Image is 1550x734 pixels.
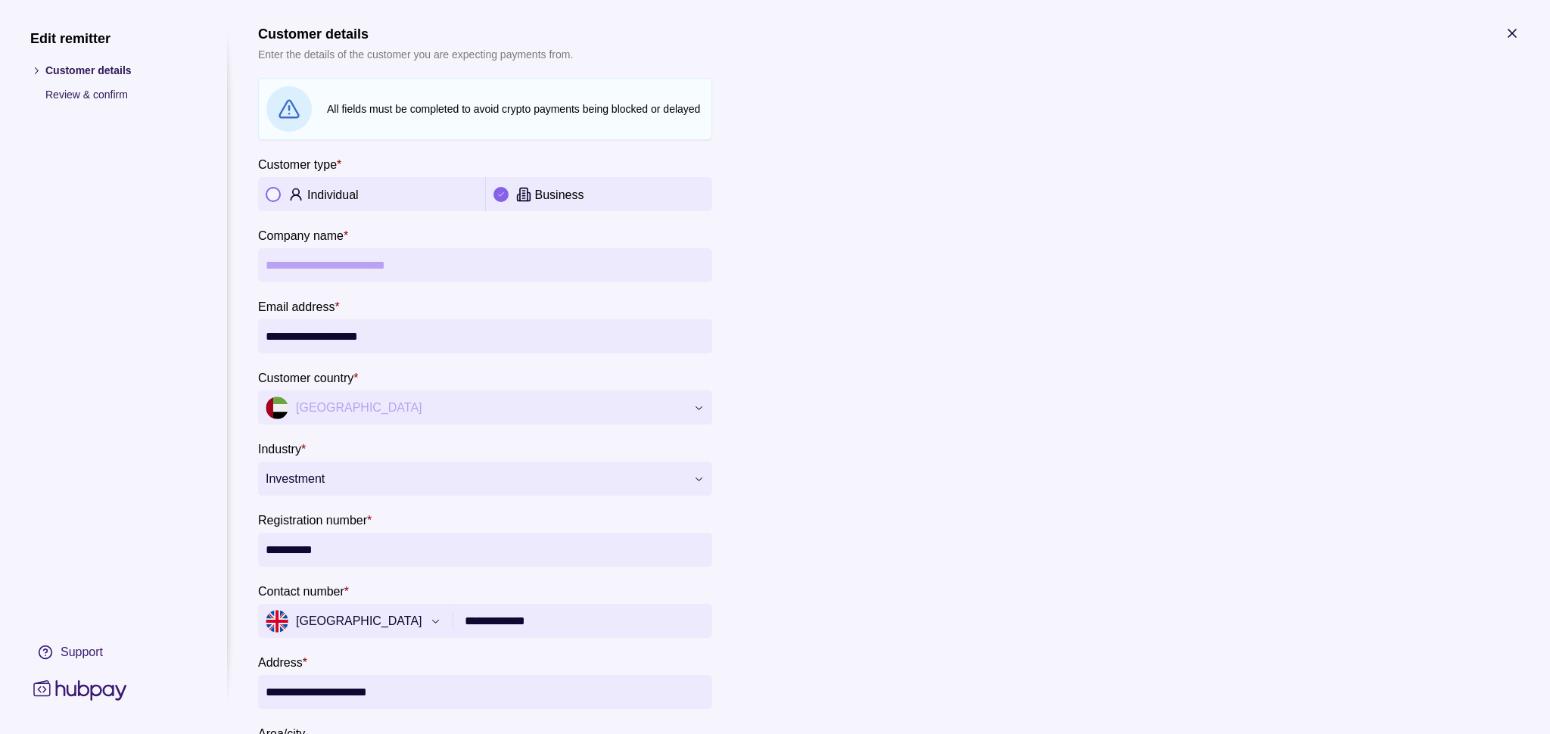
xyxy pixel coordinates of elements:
[258,582,349,600] label: Contact number
[258,511,372,529] label: Registration number
[258,653,307,671] label: Address
[258,585,344,598] p: Contact number
[258,300,335,313] p: Email address
[258,297,340,316] label: Email address
[61,644,103,661] div: Support
[258,369,359,387] label: Customer country
[266,675,705,709] input: Address
[45,86,197,103] p: Review & confirm
[258,372,353,384] p: Customer country
[258,514,367,527] p: Registration number
[30,636,197,668] a: Support
[266,319,705,353] input: Email address
[258,656,303,669] p: Address
[307,188,359,201] p: Individual
[258,158,337,171] p: Customer type
[30,30,197,47] h1: Edit remitter
[258,440,306,458] label: Industry
[258,155,341,173] label: Customer type
[266,533,705,567] input: Registration number
[258,46,573,63] p: Enter the details of the customer you are expecting payments from.
[327,101,704,117] p: All fields must be completed to avoid crypto payments being blocked or delayed
[258,226,348,244] label: Company name
[465,604,705,638] input: Contact number
[45,62,197,79] p: Customer details
[266,248,705,282] input: Company name
[258,26,573,42] h1: Customer details
[535,188,584,201] p: Business
[258,443,301,456] p: Industry
[258,229,344,242] p: Company name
